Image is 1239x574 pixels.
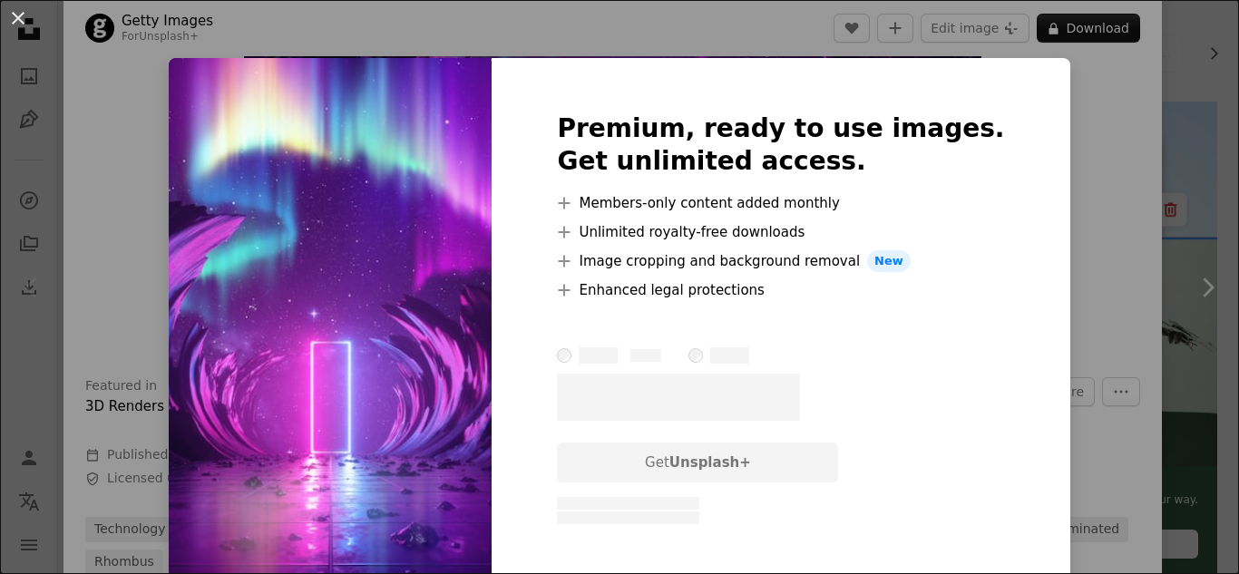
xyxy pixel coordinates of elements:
span: – – –––– – ––– –––– – –––– –– [557,497,699,510]
div: Get [557,443,838,482]
span: New [867,250,911,272]
input: – ––––– –––– [557,348,571,363]
input: – –––– [688,348,703,363]
span: – –––– [579,347,618,364]
li: Members-only content added monthly [557,192,1004,214]
strong: Unsplash+ [669,454,751,471]
span: – –––– ––––. [557,374,800,421]
li: Image cropping and background removal [557,250,1004,272]
span: – –––– [630,349,661,362]
span: – – –––– – ––– –––– – –––– –– [557,511,699,524]
li: Enhanced legal protections [557,279,1004,301]
span: – –––– [710,347,749,364]
h2: Premium, ready to use images. Get unlimited access. [557,112,1004,178]
li: Unlimited royalty-free downloads [557,221,1004,243]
